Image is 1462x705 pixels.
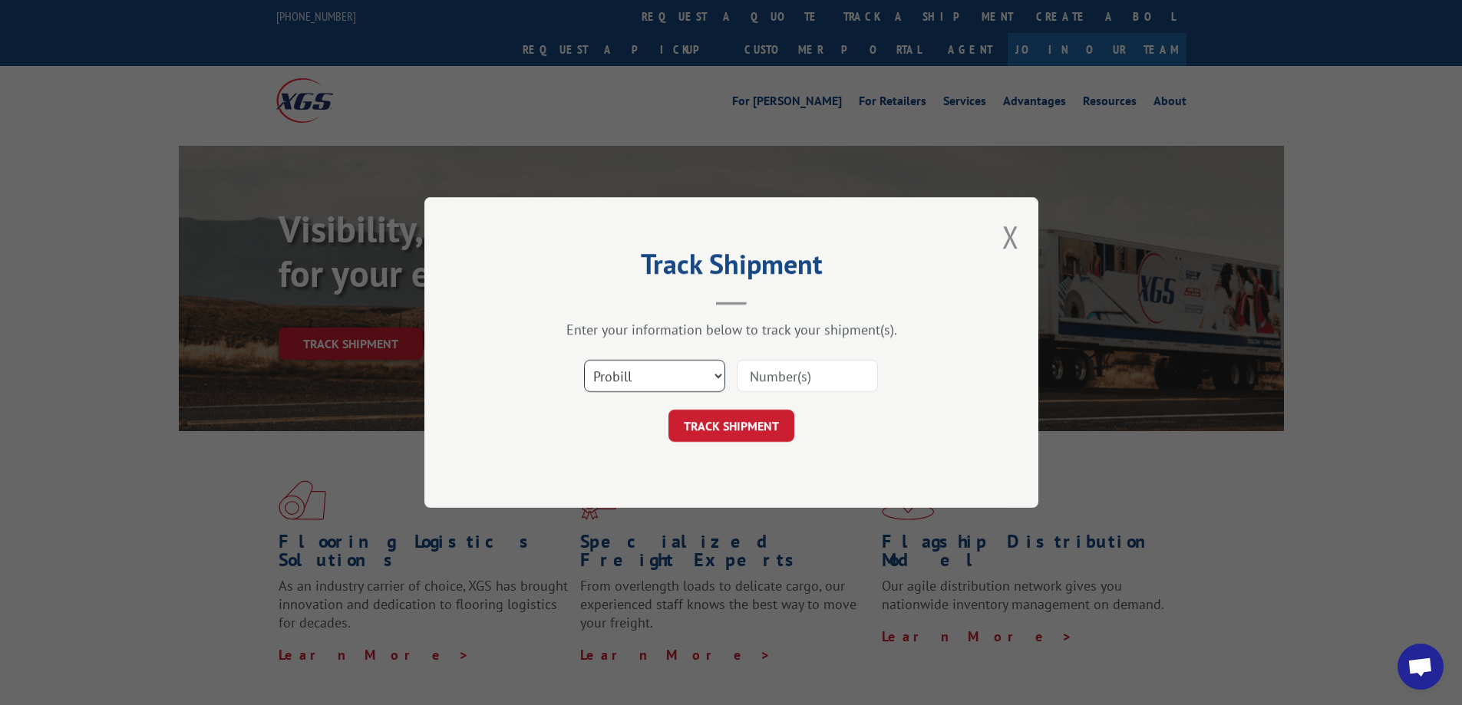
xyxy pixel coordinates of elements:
[501,321,962,338] div: Enter your information below to track your shipment(s).
[668,410,794,442] button: TRACK SHIPMENT
[501,253,962,282] h2: Track Shipment
[1398,644,1444,690] div: Open chat
[1002,216,1019,257] button: Close modal
[737,360,878,392] input: Number(s)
